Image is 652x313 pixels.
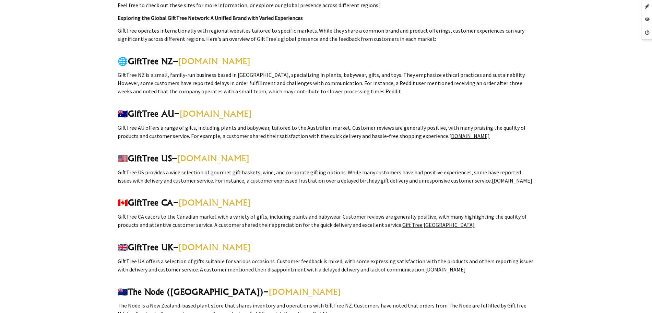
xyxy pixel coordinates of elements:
[386,88,401,95] a: Reddit
[118,257,535,274] p: GiftTree UK offers a selection of gifts suitable for various occasions. Customer feedback is mixe...
[118,153,535,164] h3: 🇺🇸 –
[128,153,172,163] strong: GiftTree US
[269,287,341,297] a: [DOMAIN_NAME]
[177,153,249,163] a: [DOMAIN_NAME]
[118,197,535,208] h3: 🇨🇦 –
[118,242,535,253] h3: 🇬🇧 –
[178,242,251,252] a: [DOMAIN_NAME]
[118,71,535,95] p: GiftTree NZ is a small, family-run business based in [GEOGRAPHIC_DATA], specializing in plants, b...
[128,197,173,208] strong: GiftTree CA
[118,124,535,140] p: GiftTree AU offers a range of gifts, including plants and babywear, tailored to the Australian ma...
[128,287,263,297] strong: The Node ([GEOGRAPHIC_DATA])
[128,242,173,252] strong: GiftTree UK
[118,108,535,119] h3: 🇦🇺 –
[492,177,532,184] a: [DOMAIN_NAME]
[118,56,535,67] h3: 🌐 –
[118,26,535,43] p: GiftTree operates internationally with regional websites tailored to specific markets. While they...
[425,266,466,273] a: [DOMAIN_NAME]
[118,286,535,297] h3: 🇳🇿 –
[118,168,535,185] p: GiftTree US provides a wide selection of gourmet gift baskets, wine, and corporate gifting option...
[178,56,250,66] a: [DOMAIN_NAME]
[449,132,490,139] a: [DOMAIN_NAME]
[118,1,535,9] p: Feel free to check out these sites for more information, or explore our global presence across di...
[128,108,174,119] strong: GiftTree AU
[179,108,252,119] a: [DOMAIN_NAME]
[402,221,475,228] a: Gift Tree [GEOGRAPHIC_DATA]
[128,56,173,66] strong: GiftTree NZ
[178,197,251,208] a: [DOMAIN_NAME]
[118,14,303,21] strong: Exploring the Global GiftTree Network: A Unified Brand with Varied Experiences
[118,212,535,229] p: GiftTree CA caters to the Canadian market with a variety of gifts, including plants and babywear....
